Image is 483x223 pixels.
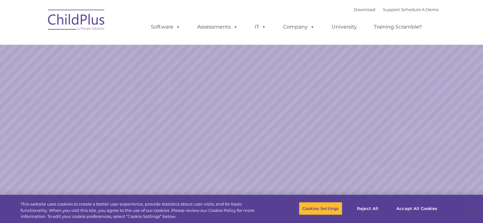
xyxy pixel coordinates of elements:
a: Download [354,7,375,12]
a: IT [248,21,272,33]
a: Training Scramble!! [367,21,428,33]
a: Support [383,7,400,12]
button: Reject All [348,202,387,215]
img: ChildPlus by Procare Solutions [45,5,108,37]
div: This website uses cookies to create a better user experience, provide statistics about user visit... [21,201,266,220]
a: Assessments [191,21,244,33]
a: University [325,21,363,33]
a: Software [144,21,187,33]
button: Cookies Settings [299,202,342,215]
a: Schedule A Demo [401,7,439,12]
button: Close [466,201,480,215]
a: Learn More [328,144,409,165]
font: | [354,7,439,12]
a: Company [277,21,321,33]
button: Accept All Cookies [393,202,441,215]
